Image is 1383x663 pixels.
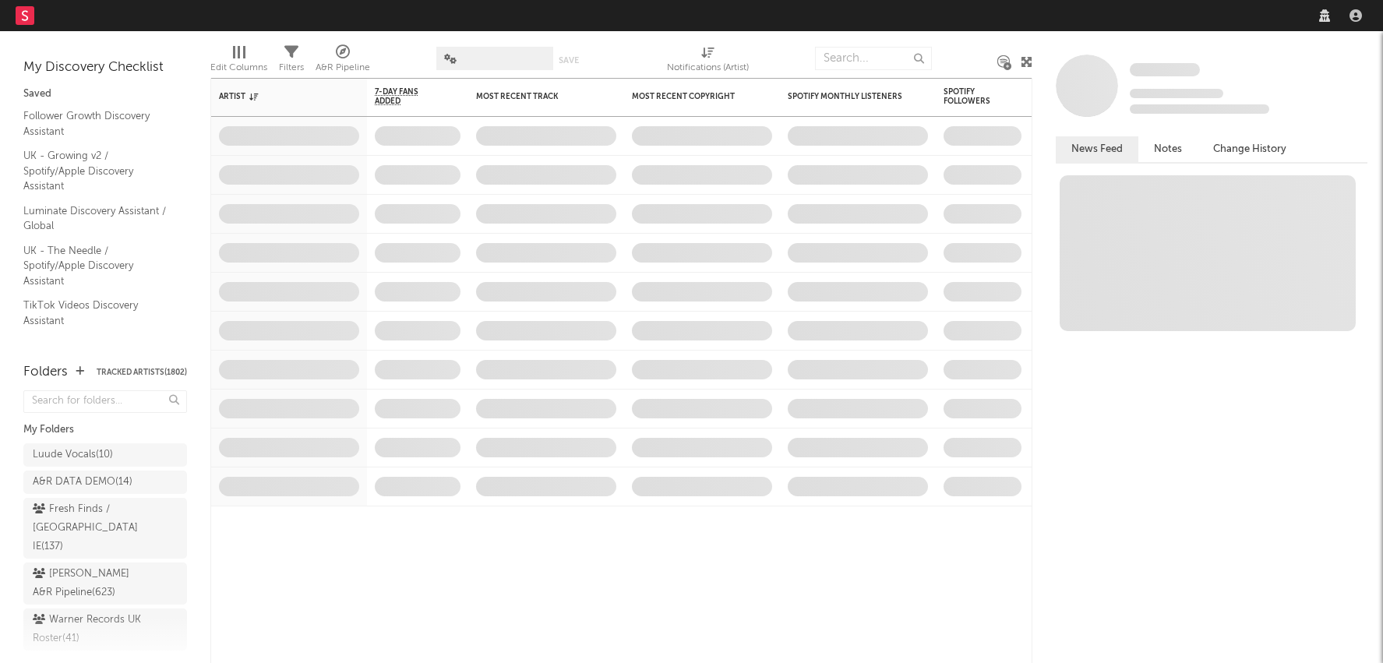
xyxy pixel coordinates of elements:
div: Artist [219,92,336,101]
span: 7-Day Fans Added [375,87,437,106]
a: [PERSON_NAME] A&R Pipeline(623) [23,562,187,605]
div: Spotify Followers [944,87,998,106]
div: Edit Columns [210,39,267,84]
span: Some Artist [1130,63,1200,76]
div: Warner Records UK Roster ( 41 ) [33,611,143,648]
div: My Folders [23,421,187,439]
a: TikTok Videos Discovery Assistant [23,297,171,329]
div: Luude Vocals ( 10 ) [33,446,113,464]
div: Filters [279,39,304,84]
a: Some Artist [1130,62,1200,78]
a: Luude Vocals(10) [23,443,187,467]
input: Search... [815,47,932,70]
div: My Discovery Checklist [23,58,187,77]
div: A&R Pipeline [316,58,370,77]
div: [PERSON_NAME] A&R Pipeline ( 623 ) [33,565,143,602]
div: A&R Pipeline [316,39,370,84]
div: A&R DATA DEMO ( 14 ) [33,473,132,492]
button: Save [559,56,579,65]
div: Folders [23,363,68,382]
div: Edit Columns [210,58,267,77]
a: Follower Growth Discovery Assistant [23,108,171,139]
a: UK - The Needle / Spotify/Apple Discovery Assistant [23,242,171,290]
a: Luminate Discovery Assistant / Global [23,203,171,235]
span: 0 fans last week [1130,104,1269,114]
button: Notes [1138,136,1198,162]
div: Filters [279,58,304,77]
div: Notifications (Artist) [667,58,749,77]
div: Fresh Finds / [GEOGRAPHIC_DATA] IE ( 137 ) [33,500,143,556]
div: Most Recent Track [476,92,593,101]
span: Tracking Since: [DATE] [1130,89,1223,98]
input: Search for folders... [23,390,187,413]
button: Tracked Artists(1802) [97,369,187,376]
button: News Feed [1056,136,1138,162]
div: Spotify Monthly Listeners [788,92,905,101]
div: Saved [23,85,187,104]
a: Fresh Finds / [GEOGRAPHIC_DATA] IE(137) [23,498,187,559]
a: Warner Records UK Roster(41) [23,608,187,651]
a: A&R DATA DEMO(14) [23,471,187,494]
button: Change History [1198,136,1302,162]
div: Most Recent Copyright [632,92,749,101]
div: Notifications (Artist) [667,39,749,84]
a: UK - Growing v2 / Spotify/Apple Discovery Assistant [23,147,171,195]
